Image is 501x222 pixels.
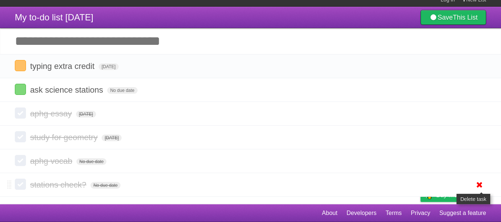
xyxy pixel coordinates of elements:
a: About [322,206,337,220]
label: Done [15,84,26,95]
span: [DATE] [76,111,96,117]
span: typing extra credit [30,62,96,71]
span: [DATE] [102,135,122,141]
span: ask science stations [30,85,105,95]
span: aphg vocab [30,156,74,166]
span: My to-do list [DATE] [15,12,93,22]
span: No due date [90,182,121,189]
a: Terms [386,206,402,220]
b: This List [453,14,478,21]
a: Developers [346,206,376,220]
span: stations check? [30,180,88,189]
span: aphg essay [30,109,74,118]
span: study for geometry [30,133,99,142]
span: No due date [107,87,137,94]
label: Done [15,60,26,71]
label: Done [15,107,26,119]
label: Done [15,155,26,166]
label: Done [15,179,26,190]
a: Suggest a feature [439,206,486,220]
span: Buy me a coffee [436,189,482,202]
a: SaveThis List [421,10,486,25]
span: [DATE] [99,63,119,70]
label: Done [15,131,26,142]
span: No due date [76,158,106,165]
a: Privacy [411,206,430,220]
